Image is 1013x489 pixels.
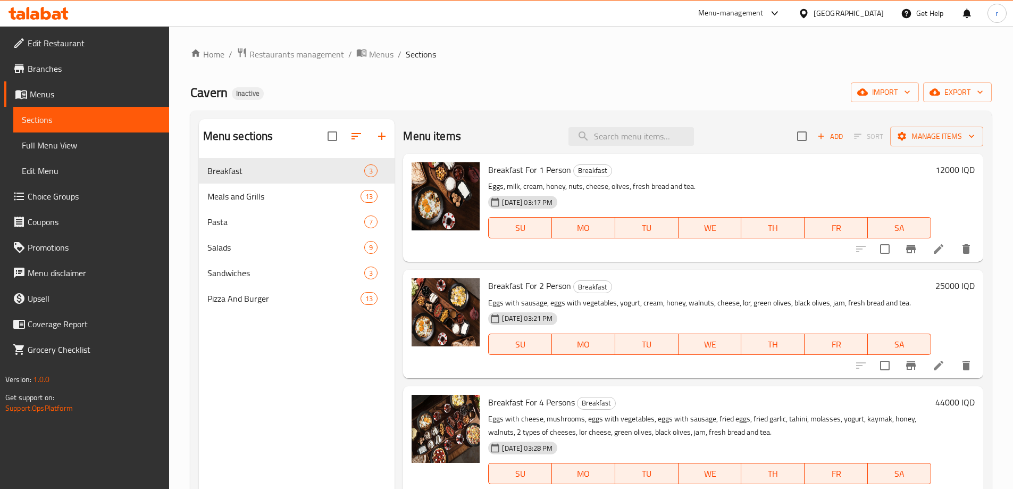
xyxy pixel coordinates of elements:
a: Choice Groups [4,184,169,209]
span: FR [809,466,864,482]
span: SU [493,220,548,236]
a: Menu disclaimer [4,260,169,286]
span: 1.0.0 [33,372,49,386]
span: Branches [28,62,161,75]
span: MO [556,466,611,482]
nav: Menu sections [199,154,395,316]
img: Breakfast For 2 Person [412,278,480,346]
span: Salads [207,241,365,254]
span: WE [683,220,738,236]
div: Breakfast [207,164,365,177]
span: 13 [361,192,377,202]
button: SU [488,334,552,355]
a: Restaurants management [237,47,344,61]
span: [DATE] 03:17 PM [498,197,557,208]
span: [DATE] 03:21 PM [498,313,557,324]
button: FR [805,463,868,484]
span: Breakfast [577,397,615,409]
h2: Menu items [403,128,461,144]
span: Menus [30,88,161,101]
button: TH [741,463,805,484]
a: Branches [4,56,169,81]
span: SU [493,337,548,352]
a: Edit menu item [932,243,945,255]
button: SA [868,334,931,355]
span: Select all sections [321,125,344,147]
span: Add item [813,128,847,145]
span: Upsell [28,292,161,305]
span: Breakfast [574,281,612,293]
span: TU [619,337,674,352]
span: Pizza And Burger [207,292,361,305]
div: Sandwiches [207,267,365,279]
span: Pasta [207,216,365,228]
span: 3 [365,166,377,176]
span: Manage items [899,130,975,143]
span: [DATE] 03:28 PM [498,443,557,453]
button: FR [805,334,868,355]
span: TU [619,466,674,482]
span: FR [809,220,864,236]
button: WE [679,334,742,355]
span: Sort sections [344,123,369,149]
div: items [361,190,378,203]
span: import [859,86,910,99]
span: Select section [791,125,813,147]
a: Edit Restaurant [4,30,169,56]
a: Home [190,48,224,61]
span: Sections [22,113,161,126]
h6: 12000 IQD [935,162,975,177]
button: MO [552,217,615,238]
a: Sections [13,107,169,132]
span: FR [809,337,864,352]
a: Full Menu View [13,132,169,158]
h6: 44000 IQD [935,395,975,410]
span: 9 [365,243,377,253]
span: TH [746,337,800,352]
button: TH [741,334,805,355]
a: Support.OpsPlatform [5,401,73,415]
div: Meals and Grills13 [199,184,395,209]
span: Promotions [28,241,161,254]
span: 7 [365,217,377,227]
span: TH [746,466,800,482]
span: Sections [406,48,436,61]
span: r [995,7,998,19]
div: items [361,292,378,305]
div: Salads9 [199,235,395,260]
li: / [229,48,232,61]
button: MO [552,334,615,355]
span: Get support on: [5,391,54,404]
button: TU [615,217,679,238]
a: Edit menu item [932,359,945,372]
span: WE [683,337,738,352]
span: SA [872,337,927,352]
span: Restaurants management [249,48,344,61]
li: / [398,48,401,61]
span: WE [683,466,738,482]
button: SA [868,463,931,484]
span: Coupons [28,216,161,228]
span: Edit Restaurant [28,37,161,49]
button: SU [488,217,552,238]
button: TU [615,334,679,355]
span: Full Menu View [22,139,161,152]
a: Menus [4,81,169,107]
div: Breakfast3 [199,158,395,184]
button: TU [615,463,679,484]
h2: Menu sections [203,128,273,144]
button: SU [488,463,552,484]
span: Menu disclaimer [28,267,161,279]
span: Cavern [190,80,228,104]
div: items [364,267,378,279]
div: Inactive [232,87,264,100]
div: Sandwiches3 [199,260,395,286]
span: Breakfast [574,164,612,177]
span: MO [556,337,611,352]
a: Edit Menu [13,158,169,184]
p: Eggs, milk, cream, honey, nuts, cheese, olives, fresh bread and tea. [488,180,931,193]
div: Meals and Grills [207,190,361,203]
span: export [932,86,983,99]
